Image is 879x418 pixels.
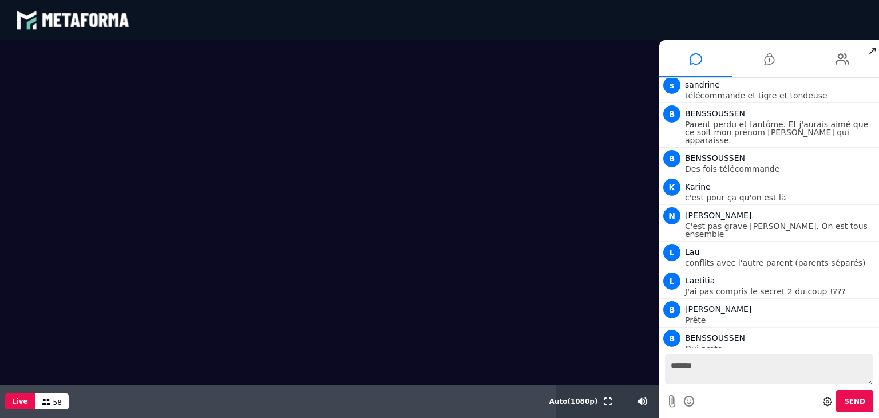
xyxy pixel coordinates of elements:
p: Parent perdu et fantôme. Et j'aurais aimé que ce soit mon prénom [PERSON_NAME] qui apparaisse. [685,120,876,144]
p: Oui prete [685,345,876,353]
p: Des fois télécommande [685,165,876,173]
p: J'ai pas compris le secret 2 du coup !??? [685,287,876,295]
span: B [663,330,680,347]
span: [PERSON_NAME] [685,211,751,220]
span: BENSSOUSSEN [685,333,745,342]
span: B [663,105,680,123]
span: L [663,273,680,290]
p: C'est pas grave [PERSON_NAME]. On est tous ensemble [685,222,876,238]
span: L [663,244,680,261]
button: Live [5,393,35,409]
span: Lau [685,247,699,257]
span: sandrine [685,80,720,89]
button: Send [836,390,873,412]
span: K [663,179,680,196]
span: 58 [53,399,62,407]
span: Karine [685,182,711,191]
span: N [663,207,680,224]
p: Prête [685,316,876,324]
span: BENSSOUSSEN [685,153,745,163]
span: Auto ( 1080 p) [549,397,598,405]
p: c'est pour ça qu'on est là [685,194,876,202]
span: B [663,150,680,167]
button: Auto(1080p) [547,385,600,418]
span: B [663,301,680,318]
span: s [663,77,680,94]
span: Send [844,397,865,405]
span: ↗ [866,40,879,61]
span: BENSSOUSSEN [685,109,745,118]
span: [PERSON_NAME] [685,305,751,314]
span: Laetitia [685,276,715,285]
p: télécommande et tigre et tondeuse [685,92,876,100]
p: conflits avec l'autre parent (parents séparés) [685,259,876,267]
